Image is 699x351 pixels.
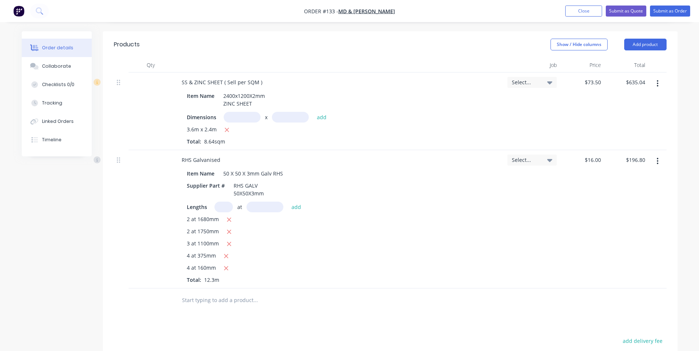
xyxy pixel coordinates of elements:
button: Checklists 0/0 [22,75,92,94]
input: Start typing to add a product... [182,293,329,308]
div: Products [114,40,140,49]
button: Add product [624,39,667,50]
a: MD & [PERSON_NAME] [338,8,395,15]
div: 50 X 50 X 3mm Galv RHS [220,168,286,179]
button: Order details [22,39,92,57]
button: add delivery fee [619,336,667,346]
button: add [313,112,331,122]
div: Timeline [42,136,62,143]
span: Total: [187,276,201,283]
span: x [265,113,268,121]
span: Select... [512,156,540,164]
button: Submit as Order [650,6,690,17]
span: Lengths [187,203,207,211]
button: Collaborate [22,57,92,75]
div: Linked Orders [42,118,74,125]
button: Show / Hide columns [551,39,608,50]
span: Total: [187,138,201,145]
span: 8.64sqm [201,138,228,145]
div: Collaborate [42,63,71,70]
button: Timeline [22,131,92,149]
div: Item Name [184,168,217,179]
div: Supplier Part # [184,180,228,191]
div: Tracking [42,100,62,106]
img: Factory [13,6,24,17]
span: Order #133 - [304,8,338,15]
div: RHS GALV 50X50X3mm [231,180,267,199]
span: 3.6m x 2.4m [187,125,217,135]
div: Price [560,58,604,72]
span: 4 at 160mm [187,264,216,273]
div: 2400x1200X2mm ZINC SHEET [220,91,269,109]
button: Tracking [22,94,92,112]
span: 4 at 375mm [187,252,216,261]
div: Order details [42,45,73,51]
button: Linked Orders [22,112,92,131]
div: Item Name [184,91,217,101]
div: Total [604,58,648,72]
div: Qty [129,58,173,72]
span: 2 at 1680mm [187,215,219,224]
button: add [288,202,305,212]
span: Select... [512,78,540,86]
span: 3 at 1100mm [187,240,219,249]
button: Close [565,6,602,17]
span: Dimensions [187,113,216,121]
div: SS & ZINC SHEET ( Sell per SQM ) [176,77,268,88]
span: 2 at 1750mm [187,227,219,237]
div: RHS Galvanised [176,155,226,165]
span: at [237,203,242,211]
span: 12.3m [201,276,222,283]
div: Checklists 0/0 [42,81,74,88]
button: Submit as Quote [606,6,646,17]
div: Job [504,58,560,72]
